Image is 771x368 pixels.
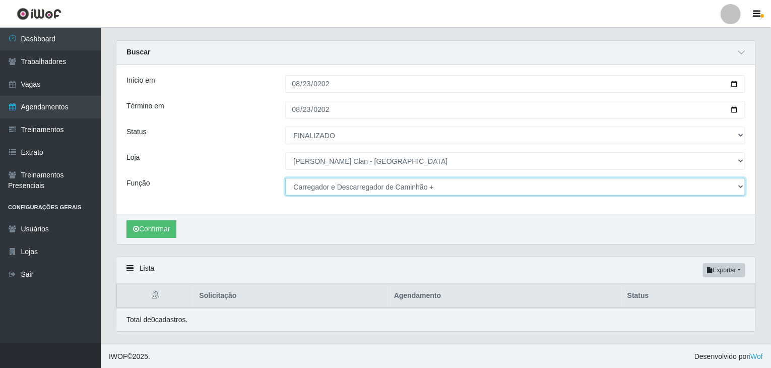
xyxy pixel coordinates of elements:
label: Loja [126,152,140,163]
span: © 2025 . [109,351,150,362]
p: Total de 0 cadastros. [126,315,187,325]
input: 00/00/0000 [285,101,746,118]
span: Desenvolvido por [694,351,763,362]
div: Lista [116,257,755,284]
th: Status [621,284,755,308]
label: Término em [126,101,164,111]
img: CoreUI Logo [17,8,61,20]
strong: Buscar [126,48,150,56]
a: iWof [749,352,763,360]
label: Início em [126,75,155,86]
label: Função [126,178,150,189]
button: Confirmar [126,220,176,238]
th: Solicitação [193,284,388,308]
span: IWOF [109,352,127,360]
label: Status [126,127,147,137]
button: Exportar [703,263,745,277]
input: 00/00/0000 [285,75,746,93]
th: Agendamento [388,284,621,308]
